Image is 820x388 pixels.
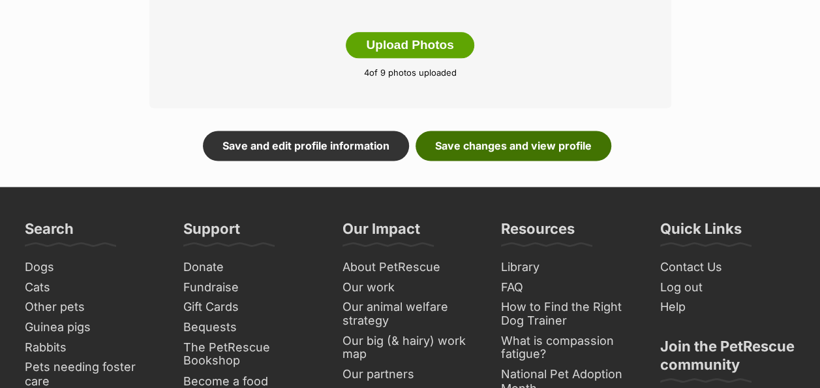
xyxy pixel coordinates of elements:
a: About PetRescue [337,257,483,278]
a: FAQ [496,278,641,298]
a: Contact Us [655,257,800,278]
a: Our work [337,278,483,298]
a: The PetRescue Bookshop [178,338,324,371]
h3: Search [25,219,74,246]
a: Cats [20,278,165,298]
a: What is compassion fatigue? [496,331,641,364]
a: Donate [178,257,324,278]
a: Our big (& hairy) work map [337,331,483,364]
a: Save and edit profile information [203,131,409,161]
a: Help [655,297,800,317]
h3: Our Impact [342,219,420,246]
p: of 9 photos uploaded [169,67,652,80]
button: Upload Photos [346,32,474,58]
a: Bequests [178,317,324,338]
a: How to Find the Right Dog Trainer [496,297,641,331]
h3: Support [183,219,240,246]
a: Our partners [337,364,483,385]
a: Log out [655,278,800,298]
h3: Quick Links [660,219,742,246]
a: Other pets [20,297,165,317]
a: Rabbits [20,338,165,358]
a: Library [496,257,641,278]
a: Fundraise [178,278,324,298]
span: 4 [364,67,369,78]
a: Our animal welfare strategy [337,297,483,331]
h3: Resources [501,219,575,246]
a: Guinea pigs [20,317,165,338]
a: Save changes and view profile [416,131,611,161]
a: Gift Cards [178,297,324,317]
a: Dogs [20,257,165,278]
h3: Join the PetRescue community [660,337,795,381]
